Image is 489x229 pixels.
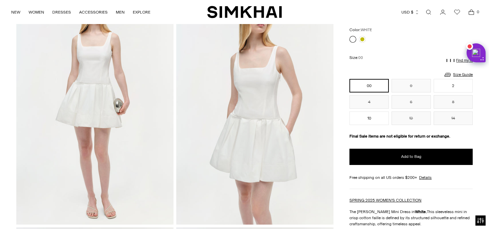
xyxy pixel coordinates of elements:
[436,5,450,19] a: Go to the account page
[349,111,389,125] button: 10
[52,5,71,20] a: DRESSES
[349,27,372,33] label: Color:
[401,5,419,20] button: USD $
[349,79,389,92] button: 00
[79,5,108,20] a: ACCESSORIES
[392,79,431,92] button: 0
[349,209,473,227] p: The [PERSON_NAME] Mini Dress in This sleeveless mini in crisp cotton faille is defined by its str...
[29,5,44,20] a: WOMEN
[392,111,431,125] button: 12
[450,5,464,19] a: Wishlist
[349,55,363,61] label: Size:
[349,134,450,139] strong: Final Sale items are not eligible for return or exchange.
[361,28,372,32] span: WHITE
[422,5,435,19] a: Open search modal
[11,5,20,20] a: NEW
[358,56,363,60] span: 00
[419,174,432,181] a: Details
[5,203,68,224] iframe: Sign Up via Text for Offers
[349,149,473,165] button: Add to Bag
[349,95,389,109] button: 4
[207,5,282,19] a: SIMKHAI
[349,174,473,181] div: Free shipping on all US orders $200+
[133,5,150,20] a: EXPLORE
[415,209,427,214] strong: White.
[392,95,431,109] button: 6
[434,79,473,92] button: 2
[443,70,473,79] a: Size Guide
[349,198,421,203] a: SPRING 2025 WOMEN'S COLLECTION
[465,5,478,19] a: Open cart modal
[434,95,473,109] button: 8
[434,111,473,125] button: 14
[116,5,125,20] a: MEN
[401,154,421,160] span: Add to Bag
[475,9,481,15] span: 0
